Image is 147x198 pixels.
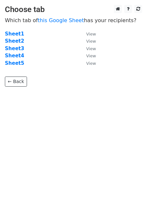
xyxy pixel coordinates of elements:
small: View [86,53,96,58]
a: View [80,46,96,51]
small: View [86,61,96,66]
p: Which tab of has your recipients? [5,17,142,24]
a: View [80,31,96,37]
a: ← Back [5,77,27,87]
a: Sheet2 [5,38,24,44]
small: View [86,32,96,36]
a: Sheet4 [5,53,24,59]
a: Sheet5 [5,60,24,66]
a: Sheet1 [5,31,24,37]
a: View [80,38,96,44]
a: View [80,60,96,66]
small: View [86,39,96,44]
small: View [86,46,96,51]
a: this Google Sheet [38,17,84,23]
h3: Choose tab [5,5,142,14]
a: View [80,53,96,59]
a: Sheet3 [5,46,24,51]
